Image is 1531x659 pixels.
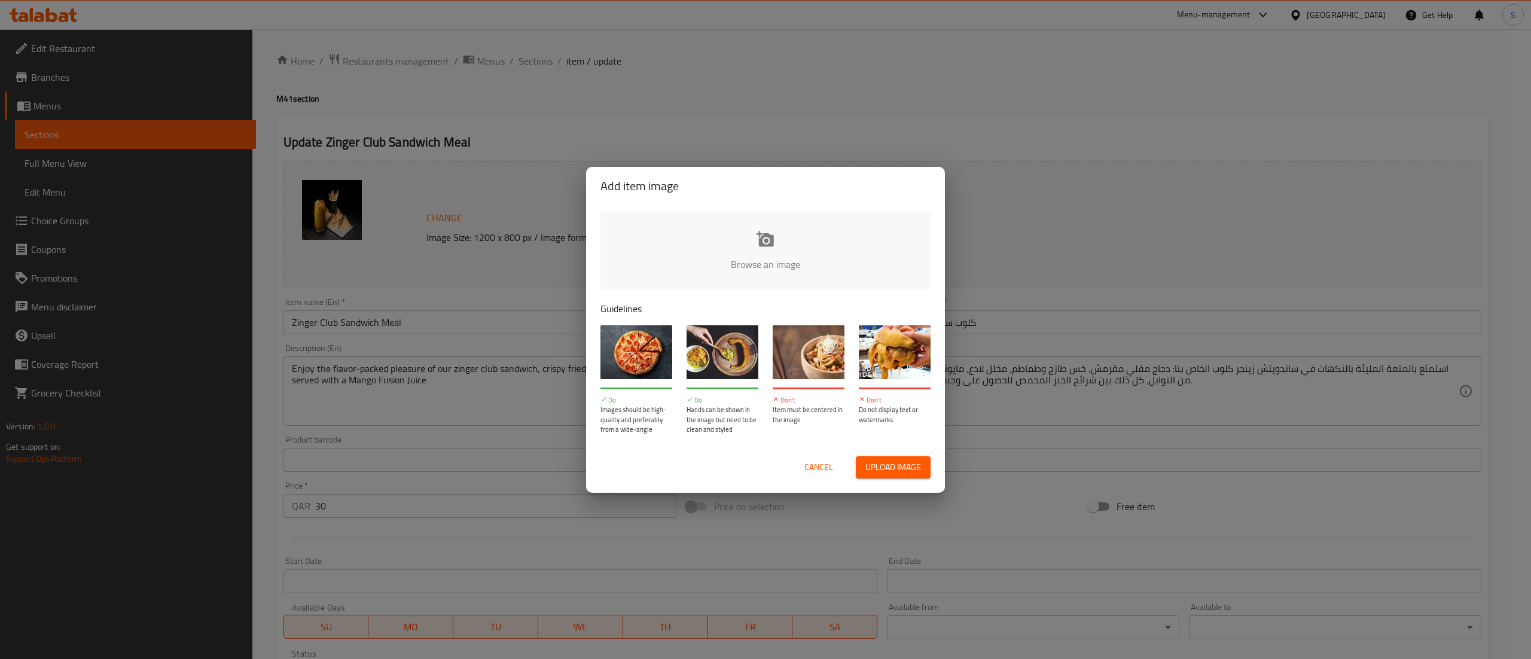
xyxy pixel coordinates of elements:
button: Cancel [800,456,838,478]
p: Don't [859,395,931,405]
img: guide-img-2@3x.jpg [687,325,758,379]
p: Do not display text or watermarks [859,405,931,425]
p: Guidelines [600,301,931,316]
p: Item must be centered in the image [773,405,844,425]
img: guide-img-4@3x.jpg [859,325,931,379]
h2: Add item image [600,176,931,196]
p: Images should be high-quality and preferably from a wide-angle [600,405,672,435]
span: Cancel [804,460,833,475]
p: Do [687,395,758,405]
p: Hands can be shown in the image but need to be clean and styled [687,405,758,435]
img: guide-img-1@3x.jpg [600,325,672,379]
span: Upload image [865,460,921,475]
img: guide-img-3@3x.jpg [773,325,844,379]
p: Don't [773,395,844,405]
p: Do [600,395,672,405]
button: Upload image [856,456,931,478]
